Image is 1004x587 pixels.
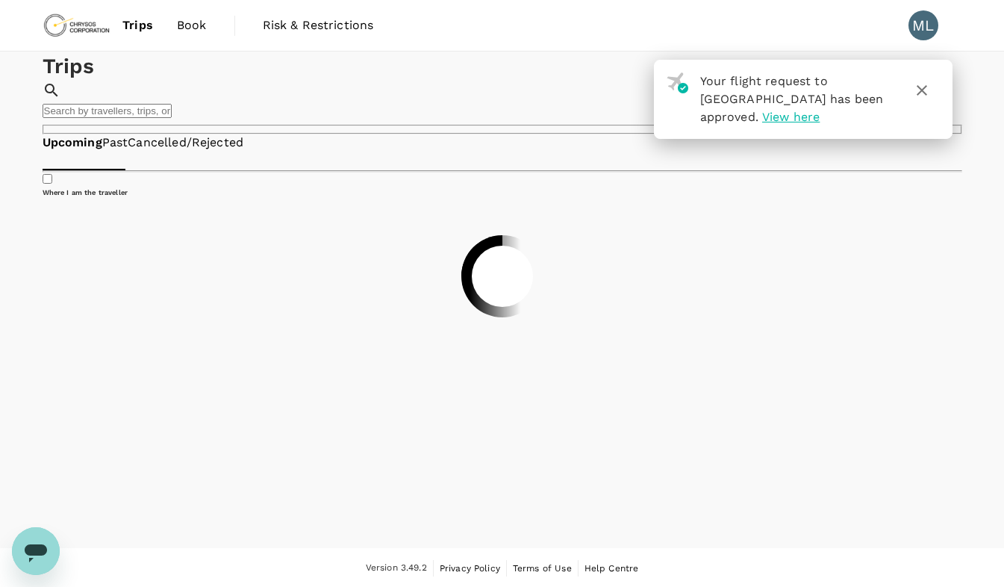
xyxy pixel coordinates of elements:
[584,563,639,574] span: Help Centre
[513,563,572,574] span: Terms of Use
[43,52,962,81] h1: Trips
[440,563,500,574] span: Privacy Policy
[667,72,688,93] img: flight-approved
[584,560,639,577] a: Help Centre
[43,134,102,152] a: Upcoming
[513,560,572,577] a: Terms of Use
[122,16,153,34] span: Trips
[43,104,172,118] input: Search by travellers, trips, or destination, label, team
[700,74,884,124] span: Your flight request to [GEOGRAPHIC_DATA] has been approved.
[128,134,243,152] a: Cancelled/Rejected
[102,134,128,152] a: Past
[762,110,820,124] span: View here
[440,560,500,577] a: Privacy Policy
[908,10,938,40] div: ML
[366,561,427,576] span: Version 3.49.2
[177,16,207,34] span: Book
[43,9,111,42] img: Chrysos Corporation
[43,174,52,184] input: Where I am the traveller
[43,187,962,197] h6: Where I am the traveller
[12,527,60,575] iframe: Button to launch messaging window
[263,16,374,34] span: Risk & Restrictions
